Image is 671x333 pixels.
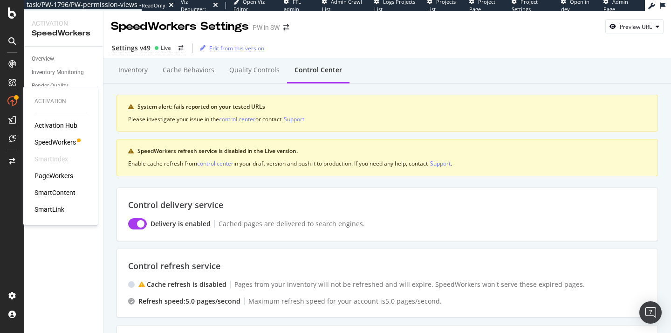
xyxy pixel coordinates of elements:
[219,219,365,229] div: Cached pages are delivered to search engines.
[116,95,658,132] div: warning banner
[34,138,76,147] a: SpeedWorkers
[34,188,75,197] a: SmartContent
[605,19,664,34] button: Preview URL
[32,68,96,77] a: Inventory Monitoring
[209,44,264,52] div: Edit from this version
[234,280,585,289] div: Pages from your inventory will not be refreshed and will expire. SpeedWorkers won't serve these e...
[32,54,54,64] div: Overview
[161,44,171,52] div: Live
[128,159,646,168] div: Enable cache refresh from in your draft version and push it to production. If you need any help, ...
[128,199,646,211] div: Control delivery service
[151,219,211,229] div: Delivery is enabled
[219,115,255,124] button: control center
[32,68,84,77] div: Inventory Monitoring
[138,297,240,306] div: Refresh speed: 5.0 pages /second
[620,23,652,31] div: Preview URL
[219,115,255,123] div: control center
[284,115,304,124] button: Support
[197,159,233,168] button: control center
[142,2,167,9] div: ReadOnly:
[116,139,658,176] div: warning banner
[163,65,214,75] div: Cache behaviors
[112,43,151,53] div: Settings v49
[34,171,73,180] a: PageWorkers
[248,297,442,306] div: Maximum refresh speed for your account is 5.0 pages /second.
[229,65,280,75] div: Quality Controls
[32,54,96,64] a: Overview
[34,97,87,105] div: Activation
[111,19,249,35] div: SpeedWorkers Settings
[128,260,646,272] div: Control refresh service
[138,280,226,289] div: Cache refresh is disabled
[32,81,96,91] a: Render Quality
[32,19,96,28] div: Activation
[137,103,646,111] div: System alert: fails reported on your tested URLs
[283,24,289,31] div: arrow-right-arrow-left
[137,147,646,155] div: SpeedWorkers refresh service is disabled in the Live version.
[430,160,451,167] div: Support
[284,115,304,123] div: Support
[118,65,148,75] div: Inventory
[34,205,64,214] a: SmartLink
[32,28,96,39] div: SpeedWorkers
[196,41,264,55] button: Edit from this version
[34,121,77,130] a: Activation Hub
[294,65,342,75] div: Control Center
[32,81,68,91] div: Render Quality
[430,159,451,168] button: Support
[253,23,280,32] div: PW in SW
[639,301,662,324] div: Open Intercom Messenger
[128,115,646,124] div: Please investigate your issue in the or contact .
[34,154,68,164] div: SmartIndex
[178,45,184,51] div: arrow-right-arrow-left
[197,160,233,167] div: control center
